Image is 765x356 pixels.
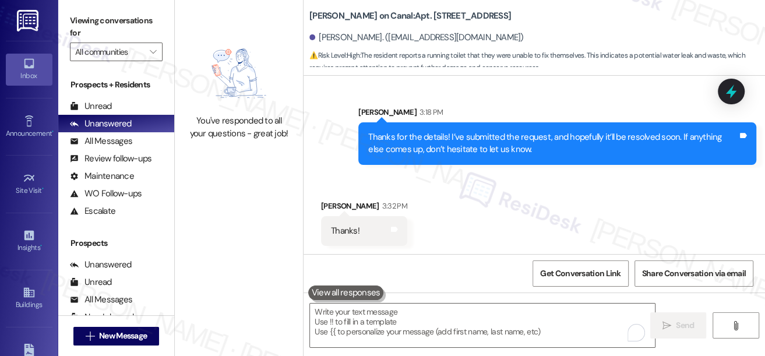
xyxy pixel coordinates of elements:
span: • [52,128,54,136]
div: Unanswered [70,259,132,271]
div: Prospects [58,237,174,249]
div: New Inbounds [70,311,138,323]
span: New Message [99,330,147,342]
div: Unread [70,100,112,112]
span: Get Conversation Link [540,267,621,280]
div: Unread [70,276,112,288]
span: • [40,242,42,250]
div: Escalate [70,205,115,217]
div: 3:32 PM [379,200,407,212]
button: Get Conversation Link [533,260,628,287]
div: All Messages [70,294,132,306]
button: Share Conversation via email [634,260,753,287]
div: Thanks! [331,225,359,237]
button: Send [650,312,707,339]
b: [PERSON_NAME] on Canal: Apt. [STREET_ADDRESS] [309,10,511,22]
span: Send [676,319,694,332]
span: Share Conversation via email [642,267,746,280]
div: [PERSON_NAME]. ([EMAIL_ADDRESS][DOMAIN_NAME]) [309,31,524,44]
textarea: To enrich screen reader interactions, please activate Accessibility in Grammarly extension settings [310,304,655,347]
div: Prospects + Residents [58,79,174,91]
span: • [42,185,44,193]
a: Site Visit • [6,168,52,200]
input: All communities [75,43,144,61]
img: ResiDesk Logo [17,10,41,31]
div: 3:18 PM [417,106,443,118]
img: empty-state [192,38,287,109]
strong: ⚠️ Risk Level: High [309,51,359,60]
div: Maintenance [70,170,134,182]
i:  [86,332,94,341]
label: Viewing conversations for [70,12,163,43]
a: Insights • [6,225,52,257]
button: New Message [73,327,160,346]
div: Review follow-ups [70,153,151,165]
a: Inbox [6,54,52,85]
div: [PERSON_NAME] [358,106,756,122]
i:  [150,47,156,57]
div: WO Follow-ups [70,188,142,200]
a: Buildings [6,283,52,314]
div: [PERSON_NAME] [321,200,407,216]
div: Thanks for the details! I’ve submitted the request, and hopefully it’ll be resolved soon. If anyt... [368,131,738,156]
div: You've responded to all your questions - great job! [188,115,290,140]
div: Unanswered [70,118,132,130]
span: : The resident reports a running toilet that they were unable to fix themselves. This indicates a... [309,50,765,75]
i:  [731,321,740,330]
div: All Messages [70,135,132,147]
i:  [662,321,671,330]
